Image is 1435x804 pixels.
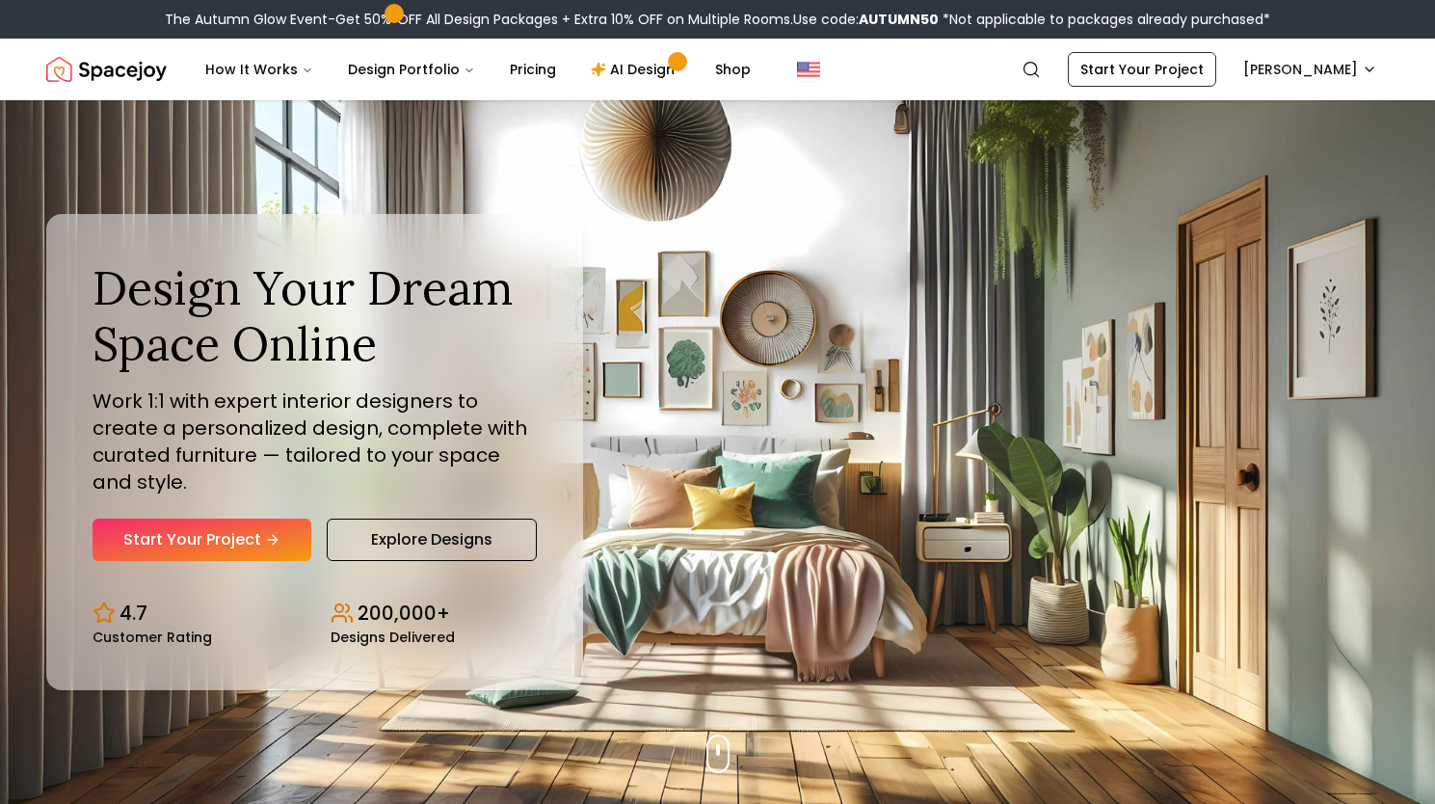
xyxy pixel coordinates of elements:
img: United States [797,58,820,81]
nav: Main [190,50,766,89]
a: AI Design [575,50,696,89]
div: Design stats [93,584,537,644]
a: Start Your Project [93,519,311,561]
nav: Global [46,39,1389,100]
button: How It Works [190,50,329,89]
b: AUTUMN50 [859,10,939,29]
p: 200,000+ [358,600,450,627]
h1: Design Your Dream Space Online [93,260,537,371]
p: 4.7 [120,600,147,627]
a: Shop [700,50,766,89]
small: Designs Delivered [331,630,455,644]
span: Use code: [793,10,939,29]
div: The Autumn Glow Event-Get 50% OFF All Design Packages + Extra 10% OFF on Multiple Rooms. [165,10,1270,29]
small: Customer Rating [93,630,212,644]
span: *Not applicable to packages already purchased* [939,10,1270,29]
a: Start Your Project [1068,52,1216,87]
p: Work 1:1 with expert interior designers to create a personalized design, complete with curated fu... [93,388,537,496]
button: Design Portfolio [332,50,491,89]
button: [PERSON_NAME] [1232,52,1389,87]
a: Pricing [494,50,571,89]
img: Spacejoy Logo [46,50,167,89]
a: Explore Designs [327,519,537,561]
a: Spacejoy [46,50,167,89]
